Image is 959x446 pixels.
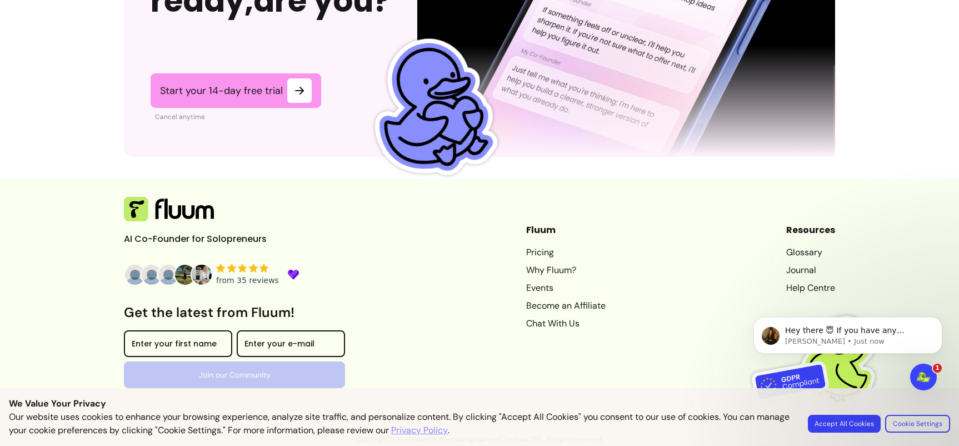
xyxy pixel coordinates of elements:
[244,340,337,351] input: Enter your e-mail
[526,317,606,330] a: Chat With Us
[786,246,835,259] a: Glossary
[124,304,345,321] h3: Get the latest from Fluum!
[124,232,291,246] p: AI Co-Founder for Solopreneurs
[910,364,937,390] iframe: Intercom live chat
[885,415,950,433] button: Cookie Settings
[526,299,606,313] a: Become an Affiliate
[124,197,214,221] img: Fluum Logo
[526,281,606,295] a: Events
[151,73,321,108] a: Start your 14-day free trial
[391,424,448,437] a: Privacy Policy
[526,246,606,259] a: Pricing
[752,293,891,432] img: Fluum is GDPR compliant
[132,340,224,351] input: Enter your first name
[9,410,795,437] p: Our website uses cookies to enhance your browsing experience, analyze site traffic, and personali...
[155,112,321,121] p: Cancel anytime
[9,397,950,410] p: We Value Your Privacy
[933,364,942,373] span: 1
[786,281,835,295] a: Help Centre
[160,84,283,97] span: Start your 14-day free trial
[808,415,881,433] button: Accept All Cookies
[737,294,959,416] iframe: Intercom notifications message
[786,264,835,277] a: Journal
[349,26,513,190] img: Fluum Duck sticker
[526,264,606,277] a: Why Fluum?
[526,224,606,237] header: Fluum
[786,224,835,237] header: Resources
